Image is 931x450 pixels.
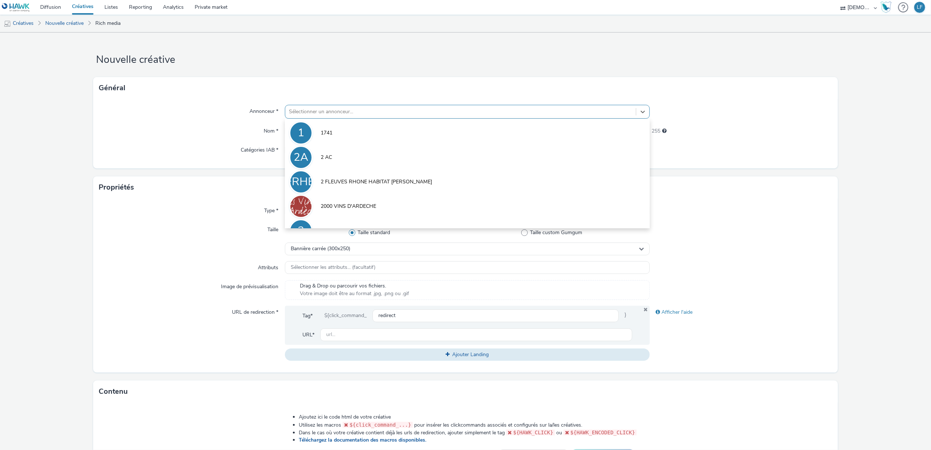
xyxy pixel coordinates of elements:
img: 2000 VINS D'ARDECHE [290,196,312,217]
label: Catégories IAB * [238,144,281,154]
li: Ajoutez ici le code html de votre créative [299,413,638,421]
a: Téléchargez la documentation des macros disponibles. [299,436,429,443]
img: Hawk Academy [881,1,892,13]
span: 2000 VINS D'ARDECHE [321,203,376,210]
h1: Nouvelle créative [93,53,838,67]
span: ${click_command_...} [350,422,411,428]
a: Rich media [92,15,124,32]
span: 2 AC [321,154,332,161]
label: Annonceur * [247,105,281,115]
label: Type * [261,204,281,214]
span: Ajouter Landing [452,351,489,358]
label: URL de redirection * [229,306,281,316]
a: Nouvelle créative [42,15,87,32]
label: Taille [264,223,281,233]
input: url... [320,328,632,341]
li: Utilisez les macros pour insérer les clickcommands associés et configurés sur la/les créatives. [299,421,638,429]
span: ${HAWK_ENCODED_CLICK} [571,430,635,435]
div: 2A [294,147,308,168]
span: 1741 [321,129,332,137]
div: 1 [298,123,304,143]
span: Votre image doit être au format .jpg, .png ou .gif [300,290,409,297]
span: 2 FLEUVES RHONE HABITAT [PERSON_NAME] [321,178,432,186]
span: Taille custom Gumgum [530,229,582,236]
img: mobile [4,20,11,27]
span: 320x480_artisanat [321,227,363,234]
div: Afficher l'aide [650,306,832,319]
a: Hawk Academy [881,1,894,13]
span: } [619,309,632,323]
span: Drag & Drop ou parcourir vos fichiers. [300,282,409,290]
div: 2FRHBV [279,172,323,192]
span: Bannière carrée (300x250) [291,246,350,252]
li: Dans le cas où votre créative contient déjà les urls de redirection, ajouter simplement le tag ou [299,429,638,436]
span: Taille standard [358,229,390,236]
label: Attributs [255,261,281,271]
img: undefined Logo [2,3,30,12]
span: ${HAWK_CLICK} [513,430,553,435]
button: Ajouter Landing [285,348,650,361]
span: 255 [652,127,660,135]
h3: Contenu [99,386,128,397]
span: Sélectionner les attributs... (facultatif) [291,264,375,271]
h3: Propriétés [99,182,134,193]
h3: Général [99,83,125,94]
div: 255 caractères maximum [662,127,667,135]
label: Image de prévisualisation [218,280,281,290]
div: 3 [298,221,304,241]
label: Nom * [261,125,281,135]
div: LF [917,2,923,13]
div: ${click_command_ [318,309,373,323]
